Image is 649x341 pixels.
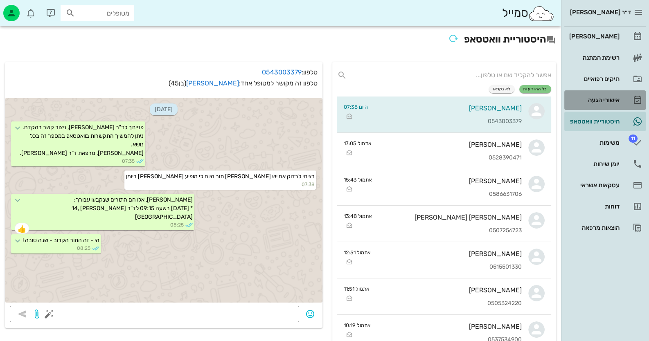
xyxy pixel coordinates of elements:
small: אתמול 12:51 [344,249,371,256]
small: אתמול 13:48 [344,212,372,220]
button: כל ההודעות [519,85,551,93]
span: הי - זה התור הקרוב - שנה טובה ! [23,237,99,244]
a: [PERSON_NAME] [186,79,239,87]
span: 08:25 [170,221,184,229]
input: אפשר להקליד שם או טלפון... [350,69,551,82]
div: 0507256723 [379,227,522,234]
span: לא נקראו [493,87,511,92]
h2: היסטוריית וואטסאפ [5,31,556,49]
a: 0543003379 [262,68,302,76]
div: עסקאות אשראי [568,182,620,188]
p: טלפון זה מקושר למטופל אחד: [10,79,318,88]
div: סמייל [502,4,554,22]
small: אתמול 17:05 [344,139,372,147]
a: היסטוריית וואטסאפ [564,112,646,131]
div: [PERSON_NAME] [377,250,522,258]
a: דוחות [564,197,646,216]
a: עסקאות אשראי [564,175,646,195]
span: כל ההודעות [523,87,548,92]
span: ד״ר [PERSON_NAME] [570,9,631,16]
div: [PERSON_NAME] [376,286,522,294]
div: 0586631706 [379,191,522,198]
a: תיקים רפואיים [564,69,646,89]
div: 0515501330 [377,264,522,271]
a: הוצאות מרפאה [564,218,646,238]
div: דוחות [568,203,620,210]
small: אתמול 10:19 [344,321,371,329]
div: יומן שיחות [568,161,620,167]
span: 07:35 [122,157,135,165]
div: [PERSON_NAME] [377,323,522,330]
span: [DATE] [150,103,178,115]
a: רשימת המתנה [564,48,646,67]
span: תג [24,7,29,11]
small: אתמול 11:51 [344,285,370,293]
span: תג [629,135,638,143]
div: [PERSON_NAME] [PERSON_NAME] [379,213,522,221]
div: משימות [568,139,620,146]
small: 07:38 [126,181,315,188]
div: [PERSON_NAME] [379,177,522,185]
span: 👍 [18,226,26,232]
span: רציתי לבדוק אם יש [PERSON_NAME] תור היום כי מופיע [PERSON_NAME] ביומן [126,173,315,180]
div: הוצאות מרפאה [568,224,620,231]
span: 08:25 [77,245,90,252]
button: לא נקראו [489,85,515,93]
div: 0505324220 [376,300,522,307]
a: יומן שיחות [564,154,646,174]
div: [PERSON_NAME] [378,141,522,148]
a: אישורי הגעה [564,90,646,110]
div: 0528390471 [378,155,522,162]
div: 0543003379 [374,118,522,125]
div: אישורי הגעה [568,97,620,103]
div: היסטוריית וואטסאפ [568,118,620,125]
p: טלפון: [10,67,318,79]
div: רשימת המתנה [568,54,620,61]
span: פנייתך לד"ר [PERSON_NAME], ניצור קשר בהקדם. ניתן להמשיך התקשרות בוואטסאפ במספר זה בכל נושא. [PERS... [20,124,144,157]
span: [PERSON_NAME], אלו הם התורים שנקבעו עבורך: * [DATE] בשעה 09:15 לד"ר [PERSON_NAME] 14, [GEOGRAPHIC... [70,196,193,220]
small: היום 07:38 [344,103,368,111]
small: אתמול 15:43 [344,176,372,184]
div: [PERSON_NAME] [374,104,522,112]
div: [PERSON_NAME] [568,33,620,40]
a: תגמשימות [564,133,646,153]
span: 45 [171,79,179,87]
div: תיקים רפואיים [568,76,620,82]
img: SmileCloud logo [528,5,554,22]
a: [PERSON_NAME] [564,27,646,46]
span: (בן ) [169,79,186,87]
